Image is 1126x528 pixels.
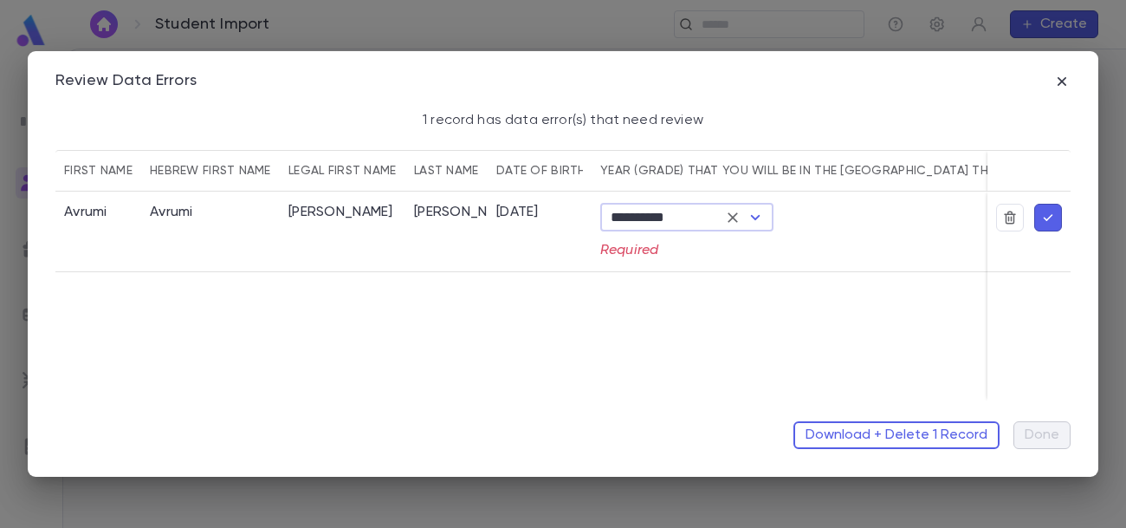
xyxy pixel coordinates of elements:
[414,150,479,192] div: last Name
[793,421,1000,449] button: Download + Delete 1 Record
[414,204,519,221] div: [PERSON_NAME]
[55,72,197,91] div: Review Data Errors
[423,112,703,129] p: 1 record has data error(s) that need review
[150,204,193,221] div: Avrumi
[64,204,107,221] div: Avrumi
[150,150,271,192] div: hebrew First Name
[288,150,396,192] div: legal First Name
[64,150,133,192] div: first Name
[496,204,539,221] div: [DATE]
[743,205,767,230] button: Open
[496,150,586,192] div: date of Birth
[288,204,393,221] div: [PERSON_NAME]
[721,205,745,230] button: Clear
[600,242,773,259] p: Required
